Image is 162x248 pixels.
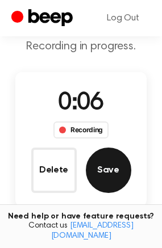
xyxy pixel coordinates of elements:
[9,40,153,54] p: Recording in progress.
[95,5,151,32] a: Log Out
[7,221,155,241] span: Contact us
[51,222,134,240] a: [EMAIL_ADDRESS][DOMAIN_NAME]
[11,7,76,30] a: Beep
[86,148,131,193] button: Save Audio Record
[58,91,103,115] span: 0:06
[53,121,109,138] div: Recording
[31,148,77,193] button: Delete Audio Record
